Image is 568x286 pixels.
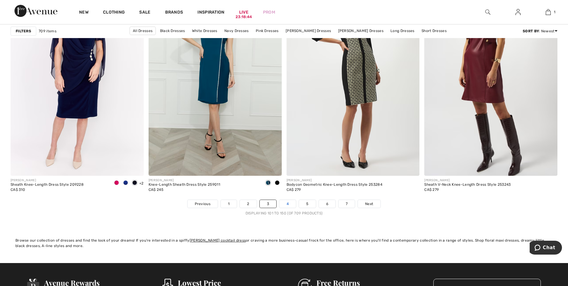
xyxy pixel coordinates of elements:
div: [PERSON_NAME] [11,178,84,183]
a: [PERSON_NAME] Dresses [335,27,387,35]
a: 5 [299,200,316,208]
a: [PERSON_NAME] cocktail dress [190,238,246,243]
a: Black Dresses [157,27,188,35]
a: Previous [188,200,218,208]
a: [PERSON_NAME] Dresses [283,27,334,35]
img: My Info [515,8,521,16]
a: Short Dresses [419,27,450,35]
div: 23:18:44 [236,14,252,20]
div: Midnight [130,178,139,188]
div: Begonia [112,178,121,188]
a: Sale [139,10,150,16]
a: 4 [279,200,296,208]
a: 7 [339,200,355,208]
span: CA$ 279 [424,188,439,192]
img: 1ère Avenue [14,5,57,17]
a: 1 [221,200,237,208]
a: Prom [263,9,275,15]
span: CA$ 279 [287,188,301,192]
span: Previous [195,201,210,207]
a: All Dresses [130,27,156,35]
a: Navy Dresses [221,27,252,35]
a: Brands [165,10,183,16]
div: Imperial Blue [121,178,130,188]
div: Bodycon Geometric Knee-Length Dress Style 253284 [287,183,382,187]
a: 6 [319,200,335,208]
img: search the website [485,8,490,16]
div: [PERSON_NAME] [424,178,511,183]
a: Sign In [511,8,525,16]
div: Black [273,178,282,188]
strong: Filters [16,28,31,34]
span: 1 [554,9,555,15]
a: Live23:18:44 [239,9,249,15]
span: Inspiration [197,10,224,16]
span: CA$ 310 [11,188,25,192]
div: [PERSON_NAME] [149,178,220,183]
a: White Dresses [189,27,220,35]
span: 709 items [39,28,56,34]
a: 2 [240,200,256,208]
div: Browse our collection of dresses and find the look of your dreams! If you're interested in a spif... [15,238,553,249]
div: Displaying 101 to 150 (of 709 products) [11,210,557,216]
a: New [79,10,88,16]
div: Sheath Knee-Length Dress Style 209228 [11,183,84,187]
nav: Page navigation [11,200,557,216]
a: 1 [533,8,563,16]
img: My Bag [546,8,551,16]
span: +2 [139,181,144,185]
a: Clothing [103,10,125,16]
strong: Sort By [523,29,539,33]
a: 3 [260,200,276,208]
iframe: Opens a widget where you can chat to one of our agents [530,241,562,256]
div: Knee-Length Sheath Dress Style 259011 [149,183,220,187]
span: CA$ 245 [149,188,163,192]
a: Long Dresses [387,27,418,35]
div: Dark Teal [264,178,273,188]
a: Pink Dresses [253,27,282,35]
span: Next [365,201,373,207]
div: Sheath V-Neck Knee-Length Dress Style 253243 [424,183,511,187]
div: [PERSON_NAME] [287,178,382,183]
a: Next [358,200,380,208]
div: : Newest [523,28,557,34]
